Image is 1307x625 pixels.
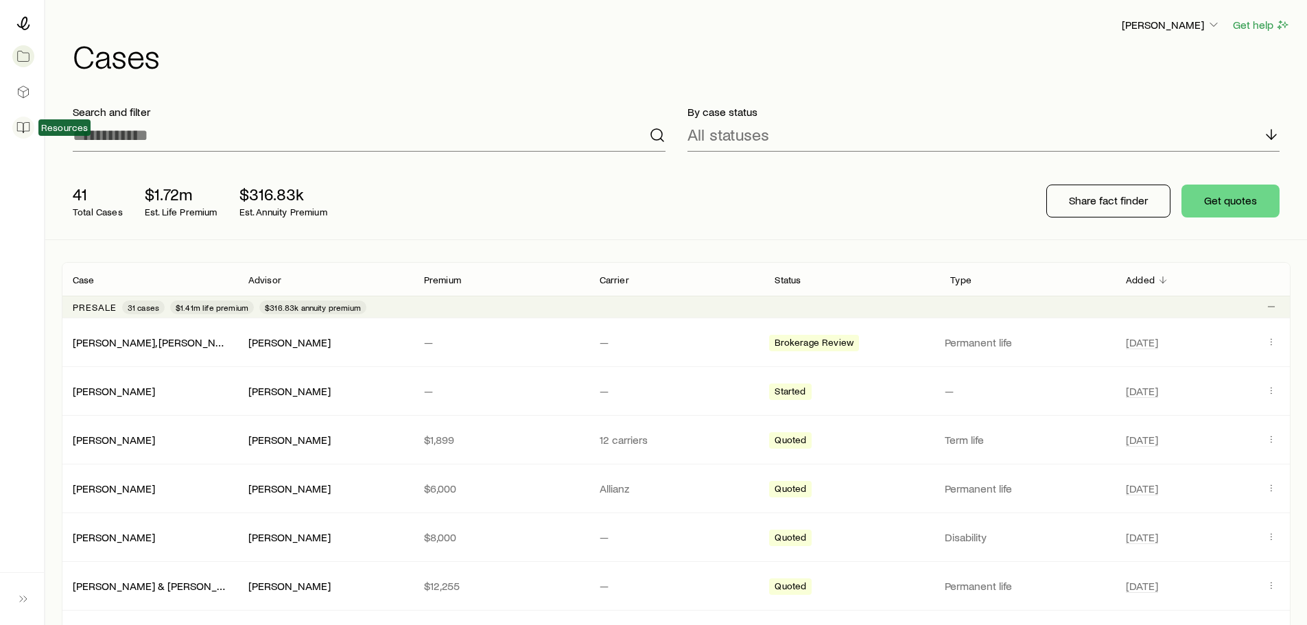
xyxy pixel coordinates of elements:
[128,302,159,313] span: 31 cases
[1126,530,1158,544] span: [DATE]
[600,482,753,495] p: Allianz
[945,433,1109,447] p: Term life
[73,482,155,495] a: [PERSON_NAME]
[424,482,578,495] p: $6,000
[945,384,1109,398] p: —
[145,207,217,217] p: Est. Life Premium
[1126,274,1155,285] p: Added
[600,274,629,285] p: Carrier
[424,335,578,349] p: —
[248,579,331,593] div: [PERSON_NAME]
[1046,185,1170,217] button: Share fact finder
[1232,17,1291,33] button: Get help
[248,274,281,285] p: Advisor
[775,580,806,595] span: Quoted
[600,335,753,349] p: —
[600,384,753,398] p: —
[1121,17,1221,34] button: [PERSON_NAME]
[1122,18,1221,32] p: [PERSON_NAME]
[945,482,1109,495] p: Permanent life
[73,384,155,397] a: [PERSON_NAME]
[1069,193,1148,207] p: Share fact finder
[248,433,331,447] div: [PERSON_NAME]
[1126,482,1158,495] span: [DATE]
[73,433,155,447] div: [PERSON_NAME]
[73,433,155,446] a: [PERSON_NAME]
[239,207,327,217] p: Est. Annuity Premium
[73,335,226,350] div: [PERSON_NAME], [PERSON_NAME]
[424,579,578,593] p: $12,255
[248,335,331,350] div: [PERSON_NAME]
[239,185,327,204] p: $316.83k
[1181,185,1280,217] button: Get quotes
[775,532,806,546] span: Quoted
[73,39,1291,72] h1: Cases
[424,433,578,447] p: $1,899
[775,434,806,449] span: Quoted
[775,483,806,497] span: Quoted
[1126,384,1158,398] span: [DATE]
[687,105,1280,119] p: By case status
[945,579,1109,593] p: Permanent life
[775,386,805,400] span: Started
[248,530,331,545] div: [PERSON_NAME]
[945,530,1109,544] p: Disability
[1126,335,1158,349] span: [DATE]
[1126,433,1158,447] span: [DATE]
[600,579,753,593] p: —
[945,335,1109,349] p: Permanent life
[73,105,666,119] p: Search and filter
[265,302,361,313] span: $316.83k annuity premium
[73,185,123,204] p: 41
[248,384,331,399] div: [PERSON_NAME]
[73,274,95,285] p: Case
[73,335,241,349] a: [PERSON_NAME], [PERSON_NAME]
[600,433,753,447] p: 12 carriers
[73,530,155,545] div: [PERSON_NAME]
[424,274,461,285] p: Premium
[424,384,578,398] p: —
[145,185,217,204] p: $1.72m
[73,482,155,496] div: [PERSON_NAME]
[73,384,155,399] div: [PERSON_NAME]
[775,274,801,285] p: Status
[176,302,248,313] span: $1.41m life premium
[41,122,88,133] span: Resources
[73,579,226,593] div: [PERSON_NAME] & [PERSON_NAME]
[73,579,250,592] a: [PERSON_NAME] & [PERSON_NAME]
[1126,579,1158,593] span: [DATE]
[73,302,117,313] p: Presale
[775,337,853,351] span: Brokerage Review
[73,207,123,217] p: Total Cases
[950,274,972,285] p: Type
[600,530,753,544] p: —
[73,530,155,543] a: [PERSON_NAME]
[248,482,331,496] div: [PERSON_NAME]
[687,125,769,144] p: All statuses
[424,530,578,544] p: $8,000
